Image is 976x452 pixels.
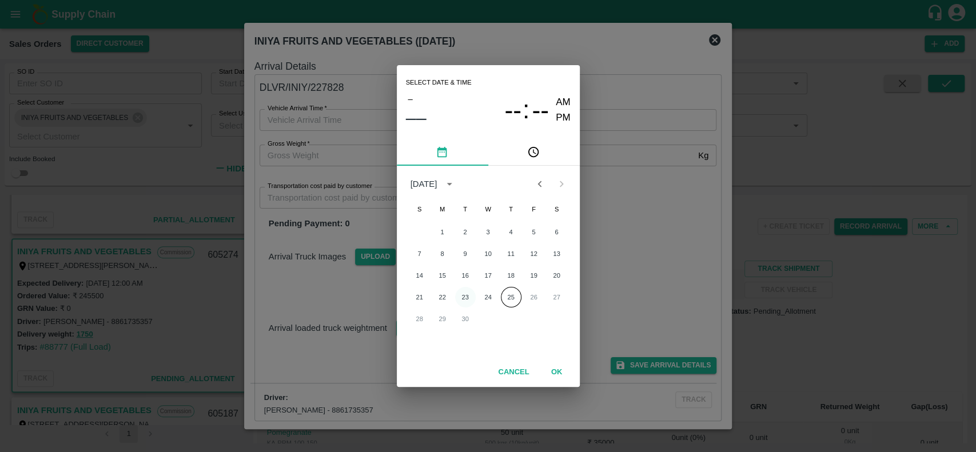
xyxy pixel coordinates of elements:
[432,265,453,286] button: 15
[524,265,544,286] button: 19
[532,95,549,125] span: --
[501,265,521,286] button: 18
[504,95,521,125] button: --
[478,222,499,242] button: 3
[556,95,571,110] button: AM
[493,362,533,382] button: Cancel
[409,265,430,286] button: 14
[409,287,430,307] button: 21
[524,198,544,221] span: Friday
[501,243,521,264] button: 11
[406,106,427,129] button: ––
[547,265,567,286] button: 20
[529,173,551,195] button: Previous month
[478,243,499,264] button: 10
[532,95,549,125] button: --
[406,74,472,91] span: Select date & time
[556,110,571,126] button: PM
[432,287,453,307] button: 22
[440,175,459,193] button: calendar view is open, switch to year view
[432,243,453,264] button: 8
[504,95,521,125] span: --
[547,222,567,242] button: 6
[547,243,567,264] button: 13
[455,265,476,286] button: 16
[408,91,412,106] span: –
[478,287,499,307] button: 24
[455,198,476,221] span: Tuesday
[406,91,415,106] button: –
[547,198,567,221] span: Saturday
[478,198,499,221] span: Wednesday
[524,222,544,242] button: 5
[523,95,529,125] span: :
[501,222,521,242] button: 4
[409,198,430,221] span: Sunday
[524,243,544,264] button: 12
[539,362,575,382] button: OK
[455,222,476,242] button: 2
[455,243,476,264] button: 9
[455,287,476,307] button: 23
[397,138,488,166] button: pick date
[411,178,437,190] div: [DATE]
[478,265,499,286] button: 17
[409,243,430,264] button: 7
[432,198,453,221] span: Monday
[432,222,453,242] button: 1
[501,287,521,307] button: 25
[501,198,521,221] span: Thursday
[488,138,580,166] button: pick time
